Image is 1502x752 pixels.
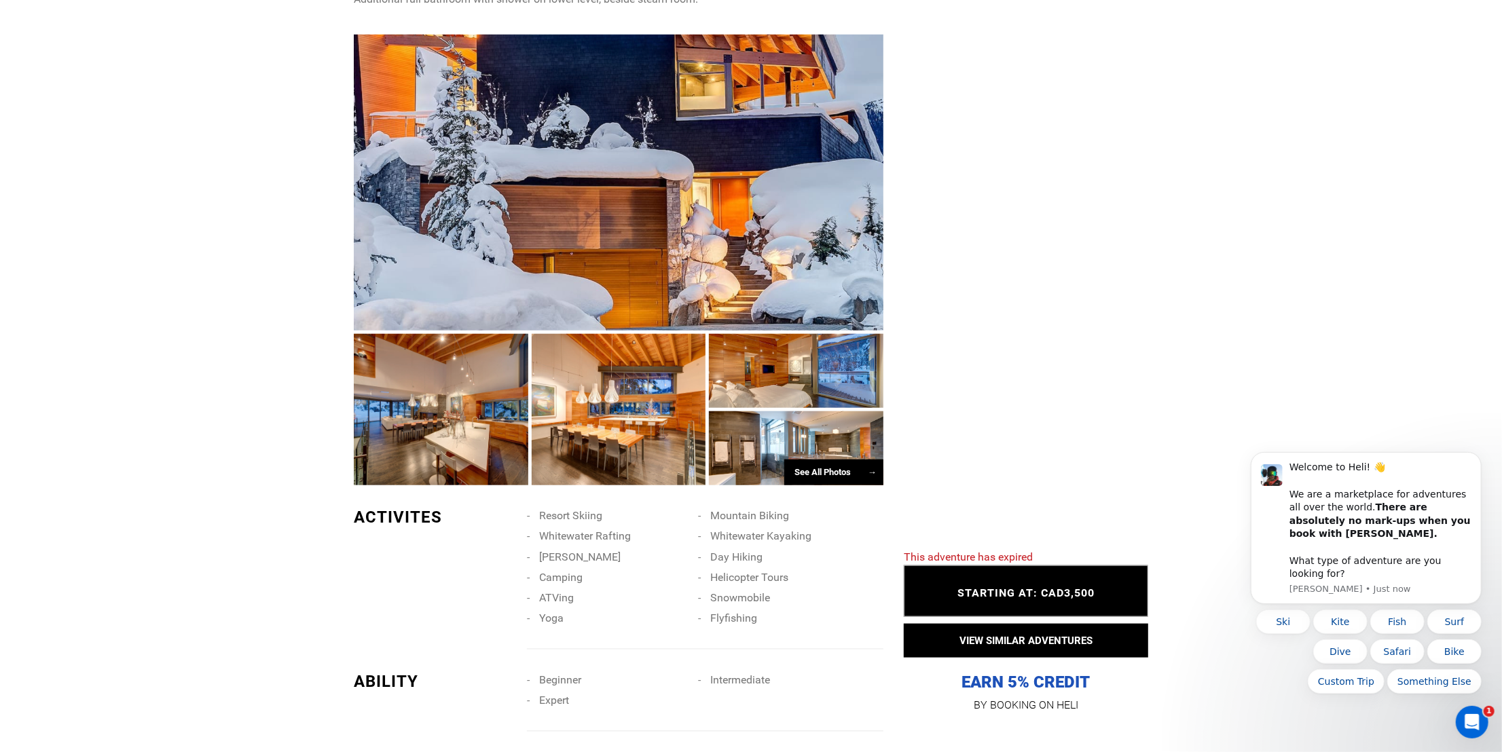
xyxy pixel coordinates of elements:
span: Flyfishing [710,612,757,624]
span: Yoga [539,612,564,624]
span: [PERSON_NAME] [539,550,621,563]
iframe: Intercom live chat [1456,706,1488,738]
span: Intermediate [710,673,770,686]
div: ACTIVITES [354,506,517,529]
div: ABILITY [354,670,517,693]
iframe: Intercom notifications message [1230,362,1502,715]
span: Snowmobile [710,591,770,604]
span: Whitewater Kayaking [710,529,811,542]
button: VIEW SIMILAR ADVENTURES [904,624,1148,658]
span: 1 [1484,706,1495,717]
span: Mountain Biking [710,509,789,522]
span: STARTING AT: CAD3,500 [957,586,1095,599]
span: Helicopter Tours [710,571,788,584]
span: Day Hiking [710,550,763,563]
p: BY BOOKING ON HELI [904,696,1148,715]
span: ATVing [539,591,574,604]
span: Whitewater Rafting [539,529,631,542]
div: See All Photos [784,459,883,486]
span: Expert [539,694,569,707]
span: Camping [539,571,583,584]
span: → [868,467,877,477]
span: This adventure has expired [904,550,1033,563]
span: Resort Skiing [539,509,602,522]
span: Beginner [539,673,581,686]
